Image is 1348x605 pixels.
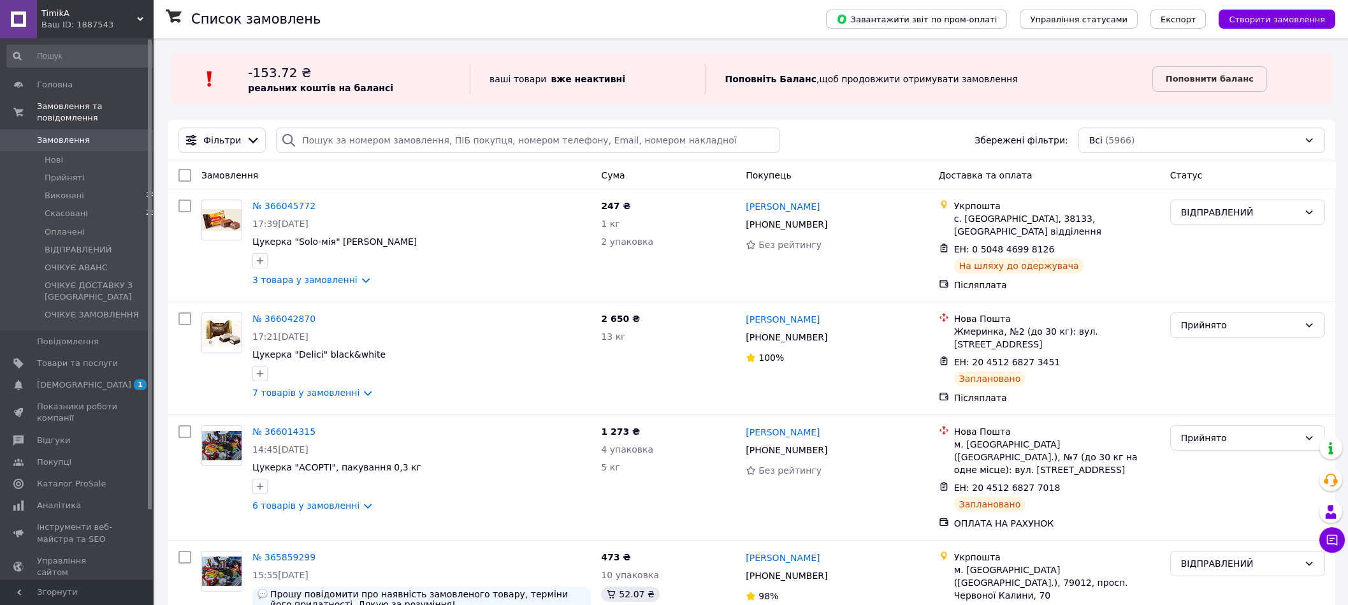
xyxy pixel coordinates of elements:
[45,244,112,256] span: ВІДПРАВЛЕНИЙ
[954,425,1160,438] div: Нова Пошта
[252,349,386,360] a: Цукерка "Delici" black&white
[252,570,308,580] span: 15:55[DATE]
[37,379,131,391] span: [DEMOGRAPHIC_DATA]
[1229,15,1325,24] span: Створити замовлення
[746,426,820,439] a: [PERSON_NAME]
[1206,13,1335,24] a: Створити замовлення
[954,312,1160,325] div: Нова Пошта
[202,209,242,231] img: Фото товару
[1089,134,1103,147] span: Всі
[836,13,997,25] span: Завантажити звіт по пром-оплаті
[1319,527,1345,553] button: Чат з покупцем
[252,275,358,285] a: 3 товара у замовленні
[191,11,321,27] h1: Список замовлень
[746,551,820,564] a: [PERSON_NAME]
[954,551,1160,564] div: Укрпошта
[954,483,1061,493] span: ЕН: 20 4512 6827 7018
[746,313,820,326] a: [PERSON_NAME]
[37,358,118,369] span: Товари та послуги
[705,64,1152,94] div: , щоб продовжити отримувати замовлення
[257,589,268,599] img: :speech_balloon:
[41,19,153,31] div: Ваш ID: 1887543
[746,170,791,180] span: Покупець
[201,200,242,240] a: Фото товару
[45,172,84,184] span: Прийняті
[252,426,315,437] a: № 366014315
[954,564,1160,602] div: м. [GEOGRAPHIC_DATA] ([GEOGRAPHIC_DATA].), 79012, просп. Червоної Калини, 70
[276,128,780,153] input: Пошук за номером замовлення, ПІБ покупця, номером телефону, Email, номером накладної
[954,438,1160,476] div: м. [GEOGRAPHIC_DATA] ([GEOGRAPHIC_DATA].), №7 (до 30 кг на одне місце): вул. [STREET_ADDRESS]
[248,65,311,80] span: -153.72 ₴
[601,462,620,472] span: 5 кг
[954,325,1160,351] div: Жмеринка, №2 (до 30 кг): вул. [STREET_ADDRESS]
[6,45,165,68] input: Пошук
[45,226,85,238] span: Оплачені
[37,435,70,446] span: Відгуки
[37,135,90,146] span: Замовлення
[1181,557,1299,571] div: ВІДПРАВЛЕНИЙ
[954,200,1160,212] div: Укрпошта
[202,319,242,347] img: Фото товару
[601,587,659,602] div: 52.07 ₴
[601,426,640,437] span: 1 273 ₴
[939,170,1033,180] span: Доставка та оплата
[746,219,827,230] span: [PHONE_NUMBER]
[203,134,241,147] span: Фільтри
[954,258,1084,273] div: На шляху до одержувача
[551,74,625,84] b: вже неактивні
[37,401,118,424] span: Показники роботи компанії
[37,336,99,347] span: Повідомлення
[37,456,71,468] span: Покупці
[1152,66,1267,92] a: Поповнити баланс
[45,262,108,273] span: ОЧІКУЄ АВАНС
[601,332,625,342] span: 13 кг
[954,212,1160,238] div: с. [GEOGRAPHIC_DATA], 38133, [GEOGRAPHIC_DATA] відділення
[252,332,308,342] span: 17:21[DATE]
[1181,318,1299,332] div: Прийнято
[954,371,1026,386] div: Заплановано
[45,208,88,219] span: Скасовані
[201,551,242,592] a: Фото товару
[134,379,147,390] span: 1
[1166,74,1254,84] b: Поповнити баланс
[37,555,118,578] span: Управління сайтом
[45,280,159,303] span: ОЧІКУЄ ДОСТАВКУ З [GEOGRAPHIC_DATA]
[601,552,630,562] span: 473 ₴
[1105,135,1135,145] span: (5966)
[252,500,359,511] a: 6 товарів у замовленні
[1161,15,1196,24] span: Експорт
[252,462,421,472] a: Цукерка "АСОРТІ", пакування 0,3 кг
[45,309,139,321] span: ОЧІКУЄ ЗАМОВЛЕННЯ
[601,444,653,455] span: 4 упаковка
[252,201,315,211] a: № 366045772
[45,154,63,166] span: Нові
[1150,10,1207,29] button: Експорт
[758,240,822,250] span: Без рейтингу
[954,391,1160,404] div: Післяплата
[37,79,73,91] span: Головна
[826,10,1007,29] button: Завантажити звіт по пром-оплаті
[252,314,315,324] a: № 366042870
[746,332,827,342] span: [PHONE_NUMBER]
[252,237,417,247] a: Цукерка "Solo-мія" [PERSON_NAME]
[954,497,1026,512] div: Заплановано
[37,478,106,490] span: Каталог ProSale
[601,170,625,180] span: Cума
[954,517,1160,530] div: ОПЛАТА НА РАХУНОК
[746,571,827,581] span: [PHONE_NUMBER]
[252,444,308,455] span: 14:45[DATE]
[601,314,640,324] span: 2 650 ₴
[601,201,630,211] span: 247 ₴
[601,219,620,229] span: 1 кг
[201,425,242,466] a: Фото товару
[248,83,393,93] b: реальних коштів на балансі
[470,64,706,94] div: ваші товари
[41,8,137,19] span: TimikA
[202,431,242,461] img: Фото товару
[201,312,242,353] a: Фото товару
[200,69,219,89] img: :exclamation:
[954,279,1160,291] div: Післяплата
[37,101,153,124] span: Замовлення та повідомлення
[146,208,164,219] span: 2504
